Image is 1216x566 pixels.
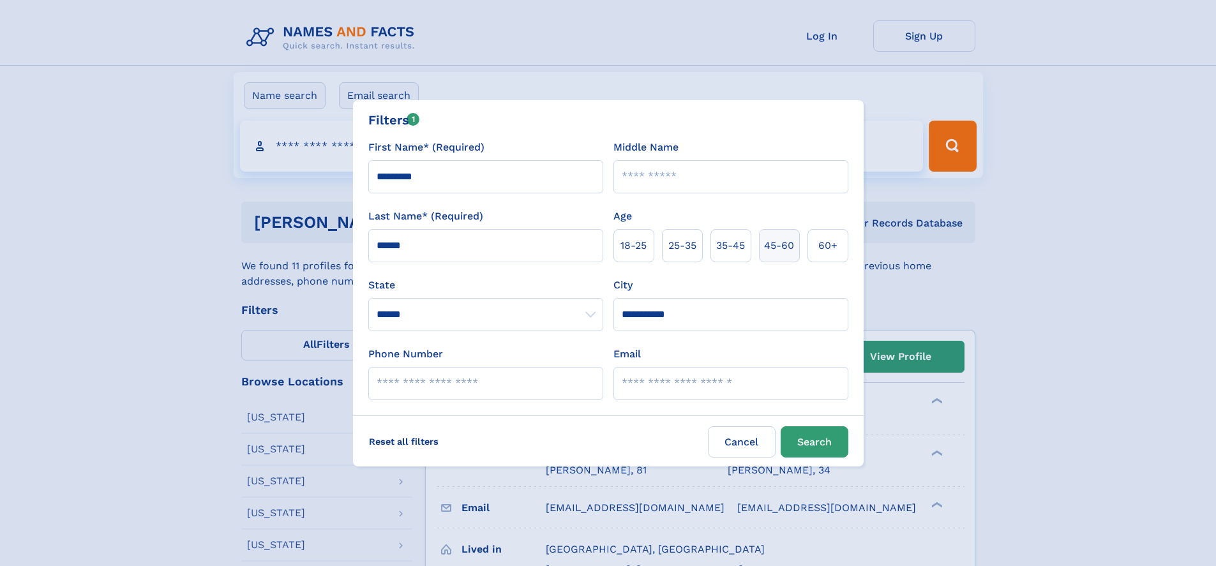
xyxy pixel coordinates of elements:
span: 25‑35 [668,238,696,253]
label: Cancel [708,426,776,458]
label: State [368,278,603,293]
span: 45‑60 [764,238,794,253]
label: Middle Name [613,140,679,155]
label: Phone Number [368,346,443,362]
label: Email [613,346,641,362]
span: 35‑45 [716,238,745,253]
label: Age [613,209,632,224]
span: 60+ [818,238,837,253]
label: First Name* (Required) [368,140,484,155]
button: Search [781,426,848,458]
label: Last Name* (Required) [368,209,483,224]
label: City [613,278,633,293]
div: Filters [368,110,420,130]
span: 18‑25 [620,238,647,253]
label: Reset all filters [361,426,447,457]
